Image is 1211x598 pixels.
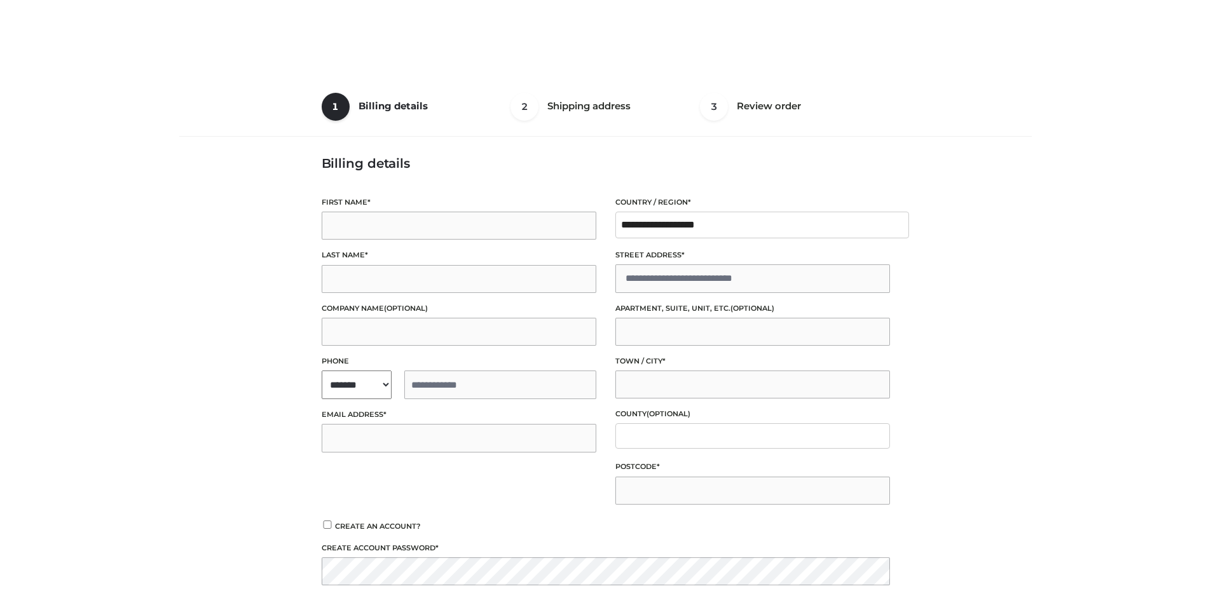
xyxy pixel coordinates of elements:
label: Email address [322,409,596,421]
label: County [615,408,890,420]
label: Postcode [615,461,890,473]
label: Phone [322,355,596,367]
span: (optional) [384,304,428,313]
span: Create an account? [335,522,421,531]
label: Company name [322,302,596,315]
span: Shipping address [547,100,631,112]
label: First name [322,196,596,208]
span: Review order [737,100,801,112]
label: Apartment, suite, unit, etc. [615,302,890,315]
span: Billing details [359,100,428,112]
span: 1 [322,93,350,121]
span: (optional) [730,304,774,313]
input: Create an account? [322,520,333,529]
label: Town / City [615,355,890,367]
h3: Billing details [322,156,890,171]
label: Country / Region [615,196,890,208]
label: Create account password [322,542,890,554]
label: Last name [322,249,596,261]
span: 3 [700,93,728,121]
span: (optional) [647,409,690,418]
span: 2 [510,93,538,121]
label: Street address [615,249,890,261]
